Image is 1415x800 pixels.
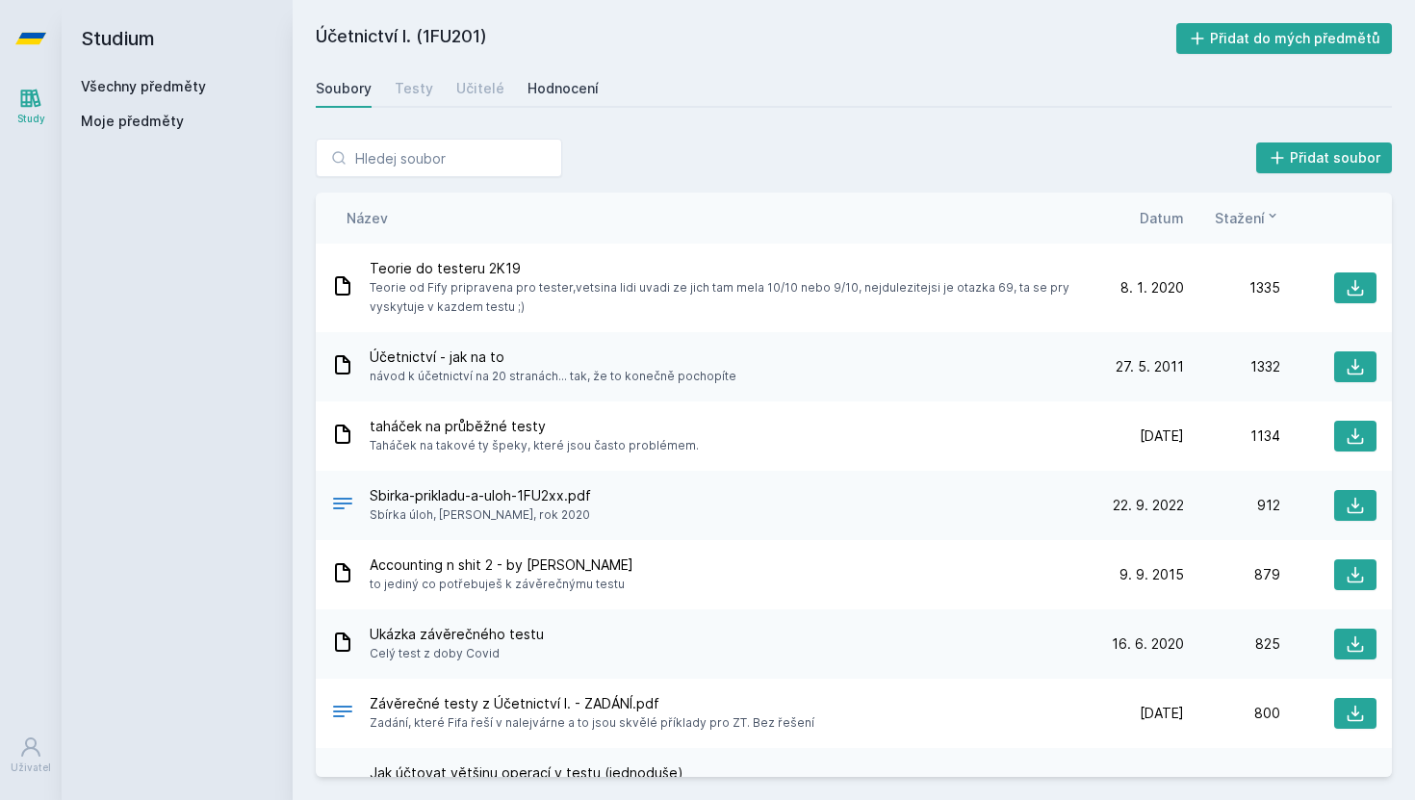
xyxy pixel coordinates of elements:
span: Taháček na takové ty špeky, které jsou často problémem. [370,436,699,455]
span: taháček na průběžné testy [370,417,699,436]
span: Teorie do testeru 2K19 [370,259,1080,278]
a: Testy [395,69,433,108]
input: Hledej soubor [316,139,562,177]
span: 27. 5. 2011 [1116,357,1184,376]
a: Všechny předměty [81,78,206,94]
div: 1134 [1184,426,1280,446]
span: Závěrečné testy z Účetnictví I. - ZADÁNÍ.pdf [370,694,814,713]
div: PDF [331,492,354,520]
button: Přidat soubor [1256,142,1393,173]
span: [DATE] [1140,426,1184,446]
span: Sbirka-prikladu-a-uloh-1FU2xx.pdf [370,486,591,505]
span: 16. 6. 2020 [1112,634,1184,654]
span: 22. 9. 2022 [1113,496,1184,515]
div: 1335 [1184,278,1280,297]
button: Přidat do mých předmětů [1176,23,1393,54]
div: Uživatel [11,761,51,775]
div: 1332 [1184,357,1280,376]
span: Accounting n shit 2 - by [PERSON_NAME] [370,555,633,575]
button: Název [347,208,388,228]
span: Sbírka úloh, [PERSON_NAME], rok 2020 [370,505,591,525]
a: Učitelé [456,69,504,108]
span: Teorie od Fify pripravena pro tester,vetsina lidi uvadi ze jich tam mela 10/10 nebo 9/10, nejdule... [370,278,1080,317]
span: návod k účetnictví na 20 stranách... tak, že to konečně pochopíte [370,367,736,386]
span: 9. 9. 2015 [1119,565,1184,584]
button: Stažení [1215,208,1280,228]
a: Study [4,77,58,136]
span: to jediný co potřebuješ k závěrečnýmu testu [370,575,633,594]
span: Jak účtovat většinu operací v testu (jednoduše) [370,763,1080,783]
div: 879 [1184,565,1280,584]
div: PDF [331,700,354,728]
div: 912 [1184,496,1280,515]
div: 825 [1184,634,1280,654]
span: Celý test z doby Covid [370,644,544,663]
span: Účetnictví - jak na to [370,348,736,367]
span: [DATE] [1140,704,1184,723]
button: Datum [1140,208,1184,228]
a: Soubory [316,69,372,108]
span: Moje předměty [81,112,184,131]
div: Study [17,112,45,126]
span: Zadání, které Fifa řeší v nalejvárne a to jsou skvělé příklady pro ZT. Bez řešení [370,713,814,733]
h2: Účetnictví I. (1FU201) [316,23,1176,54]
a: Uživatel [4,726,58,785]
span: Ukázka závěrečného testu [370,625,544,644]
div: Hodnocení [527,79,599,98]
span: Stažení [1215,208,1265,228]
div: 800 [1184,704,1280,723]
span: 8. 1. 2020 [1120,278,1184,297]
div: Testy [395,79,433,98]
a: Hodnocení [527,69,599,108]
div: Soubory [316,79,372,98]
div: Učitelé [456,79,504,98]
